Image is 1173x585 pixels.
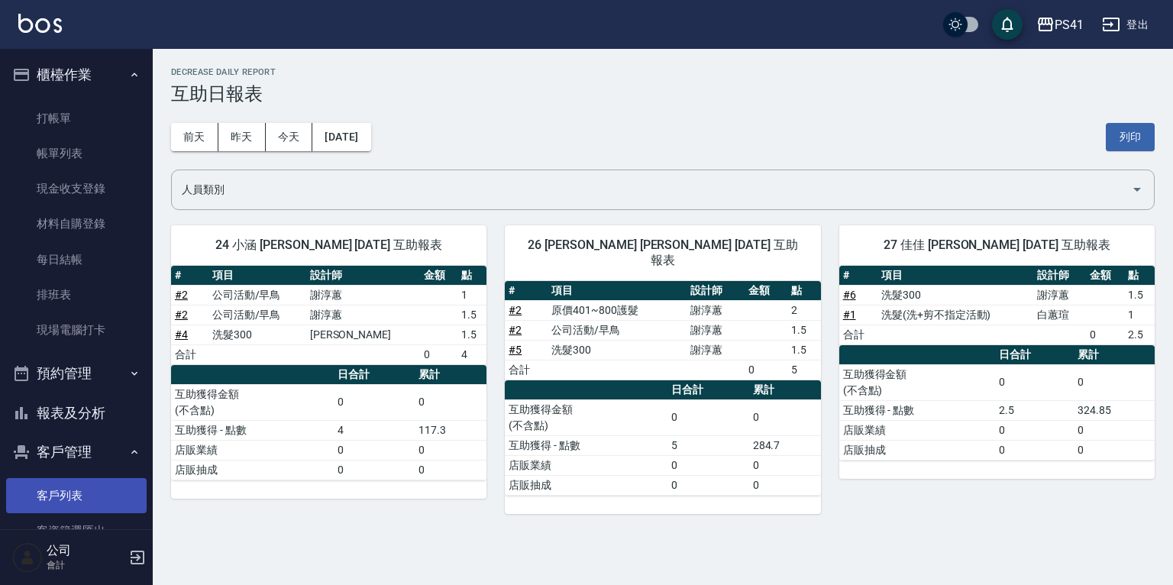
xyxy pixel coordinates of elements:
a: #6 [843,289,856,301]
button: 登出 [1096,11,1155,39]
td: 公司活動/早鳥 [208,305,306,325]
button: save [992,9,1023,40]
th: 設計師 [687,281,745,301]
button: Open [1125,177,1149,202]
span: 27 佳佳 [PERSON_NAME] [DATE] 互助報表 [858,238,1136,253]
td: 5 [667,435,749,455]
td: 互助獲得金額 (不含點) [839,364,996,400]
td: [PERSON_NAME] [306,325,421,344]
th: # [171,266,208,286]
img: Logo [18,14,62,33]
td: 互助獲得 - 點數 [505,435,667,455]
table: a dense table [171,365,486,480]
td: 謝淳蕙 [687,300,745,320]
th: 點 [787,281,821,301]
h3: 互助日報表 [171,83,1155,105]
th: 項目 [548,281,687,301]
button: 客戶管理 [6,432,147,472]
a: 打帳單 [6,101,147,136]
a: #2 [509,324,522,336]
td: 0 [334,384,415,420]
th: 設計師 [306,266,421,286]
td: 0 [667,399,749,435]
a: #2 [175,309,188,321]
td: 謝淳蕙 [1033,285,1086,305]
h2: Decrease Daily Report [171,67,1155,77]
button: 昨天 [218,123,266,151]
th: 設計師 [1033,266,1086,286]
td: 互助獲得金額 (不含點) [171,384,334,420]
td: 0 [415,440,486,460]
td: 公司活動/早鳥 [208,285,306,305]
div: PS41 [1055,15,1084,34]
th: 日合計 [995,345,1073,365]
td: 0 [667,455,749,475]
th: 日合計 [334,365,415,385]
td: 店販抽成 [505,475,667,495]
td: 互助獲得 - 點數 [171,420,334,440]
th: 累計 [749,380,821,400]
td: 白蕙瑄 [1033,305,1086,325]
button: 報表及分析 [6,393,147,433]
td: 0 [334,440,415,460]
table: a dense table [839,266,1155,345]
td: 0 [1074,364,1155,400]
td: 洗髮300 [877,285,1033,305]
h5: 公司 [47,543,124,558]
td: 洗髮300 [208,325,306,344]
td: 謝淳蕙 [306,305,421,325]
a: #2 [509,304,522,316]
td: 合計 [171,344,208,364]
button: 預約管理 [6,354,147,393]
a: 客戶列表 [6,478,147,513]
table: a dense table [839,345,1155,461]
a: #2 [175,289,188,301]
a: 材料自購登錄 [6,206,147,241]
td: 0 [749,399,821,435]
button: 前天 [171,123,218,151]
td: 0 [995,364,1073,400]
button: [DATE] [312,123,370,151]
p: 會計 [47,558,124,572]
td: 0 [995,420,1073,440]
td: 店販抽成 [171,460,334,480]
td: 4 [334,420,415,440]
td: 1.5 [1124,285,1155,305]
td: 互助獲得金額 (不含點) [505,399,667,435]
td: 1 [457,285,486,305]
a: 現金收支登錄 [6,171,147,206]
table: a dense table [505,281,820,380]
td: 公司活動/早鳥 [548,320,687,340]
a: 現場電腦打卡 [6,312,147,347]
a: 每日結帳 [6,242,147,277]
td: 4 [457,344,486,364]
button: 今天 [266,123,313,151]
img: Person [12,542,43,573]
span: 26 [PERSON_NAME] [PERSON_NAME] [DATE] 互助報表 [523,238,802,268]
th: # [839,266,877,286]
td: 洗髮300 [548,340,687,360]
button: 列印 [1106,123,1155,151]
td: 0 [995,440,1073,460]
td: 謝淳蕙 [687,340,745,360]
td: 店販抽成 [839,440,996,460]
td: 284.7 [749,435,821,455]
td: 0 [415,384,486,420]
td: 5 [787,360,821,380]
td: 洗髮(洗+剪不指定活動) [877,305,1033,325]
td: 互助獲得 - 點數 [839,400,996,420]
td: 0 [745,360,787,380]
td: 0 [1074,440,1155,460]
td: 0 [749,455,821,475]
td: 324.85 [1074,400,1155,420]
a: 帳單列表 [6,136,147,171]
td: 1 [1124,305,1155,325]
table: a dense table [505,380,820,496]
td: 2 [787,300,821,320]
a: #5 [509,344,522,356]
th: 項目 [208,266,306,286]
input: 人員名稱 [178,176,1125,203]
td: 0 [749,475,821,495]
span: 24 小涵 [PERSON_NAME] [DATE] 互助報表 [189,238,468,253]
a: 客資篩選匯出 [6,513,147,548]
